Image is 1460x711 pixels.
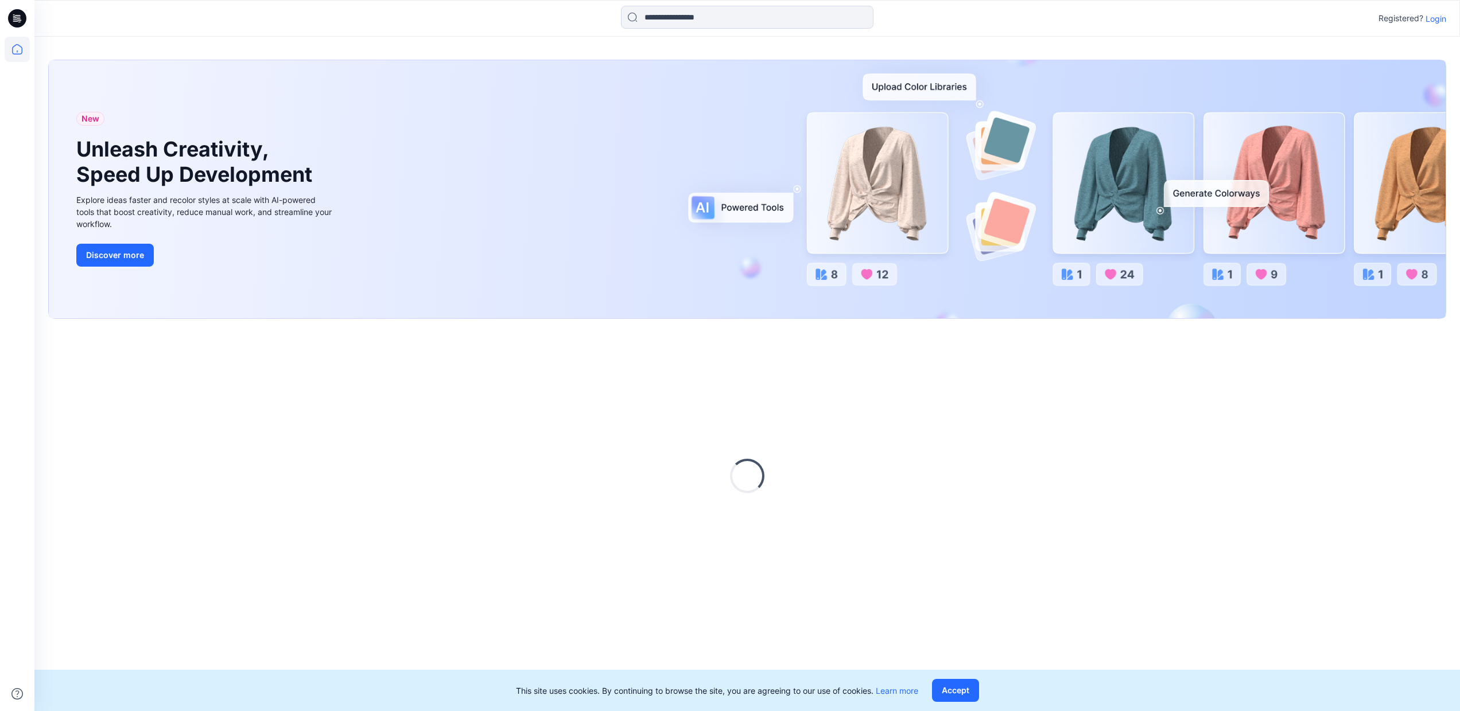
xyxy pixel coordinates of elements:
[876,686,918,696] a: Learn more
[76,137,317,186] h1: Unleash Creativity, Speed Up Development
[76,244,154,267] button: Discover more
[1426,13,1446,25] p: Login
[76,194,335,230] div: Explore ideas faster and recolor styles at scale with AI-powered tools that boost creativity, red...
[516,685,918,697] p: This site uses cookies. By continuing to browse the site, you are agreeing to our use of cookies.
[76,244,335,267] a: Discover more
[81,112,99,126] span: New
[932,679,979,702] button: Accept
[1379,11,1423,25] p: Registered?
